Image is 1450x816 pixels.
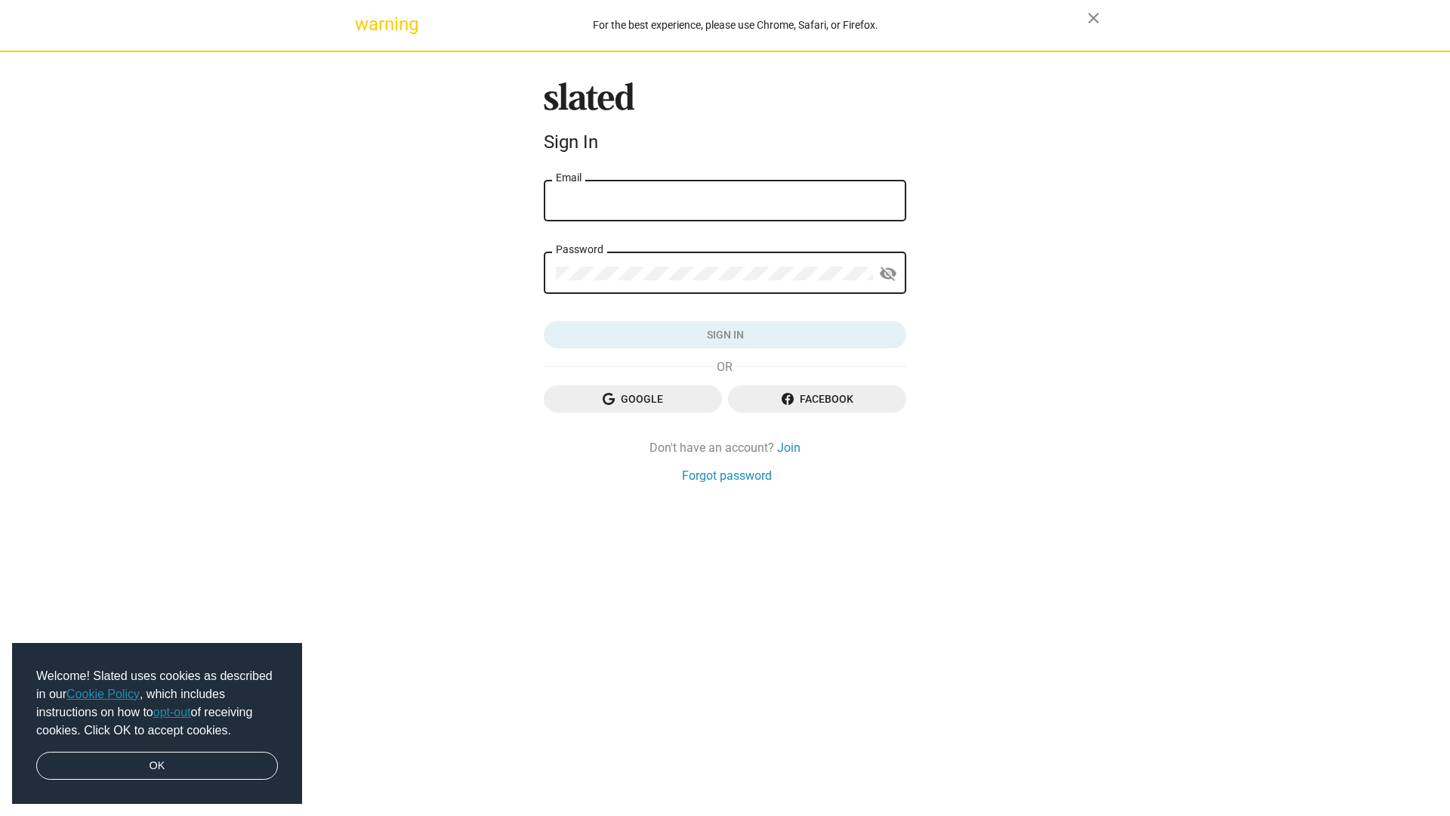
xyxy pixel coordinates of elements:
div: Don't have an account? [544,440,906,456]
a: opt-out [153,706,191,719]
button: Show password [873,259,903,289]
a: Forgot password [682,468,772,484]
mat-icon: visibility_off [879,262,897,286]
mat-icon: warning [355,15,373,33]
button: Google [544,385,722,413]
a: Cookie Policy [66,688,140,700]
div: For the best experience, please use Chrome, Safari, or Firefox. [384,15,1087,36]
span: Welcome! Slated uses cookies as described in our , which includes instructions on how to of recei... [36,667,278,740]
div: Sign In [544,131,906,153]
span: Facebook [740,385,894,413]
button: Facebook [728,385,906,413]
sl-branding: Sign In [544,82,906,159]
a: dismiss cookie message [36,752,278,780]
div: cookieconsent [12,643,302,805]
mat-icon: close [1084,9,1103,27]
span: Google [556,385,710,413]
a: Join [777,440,801,456]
